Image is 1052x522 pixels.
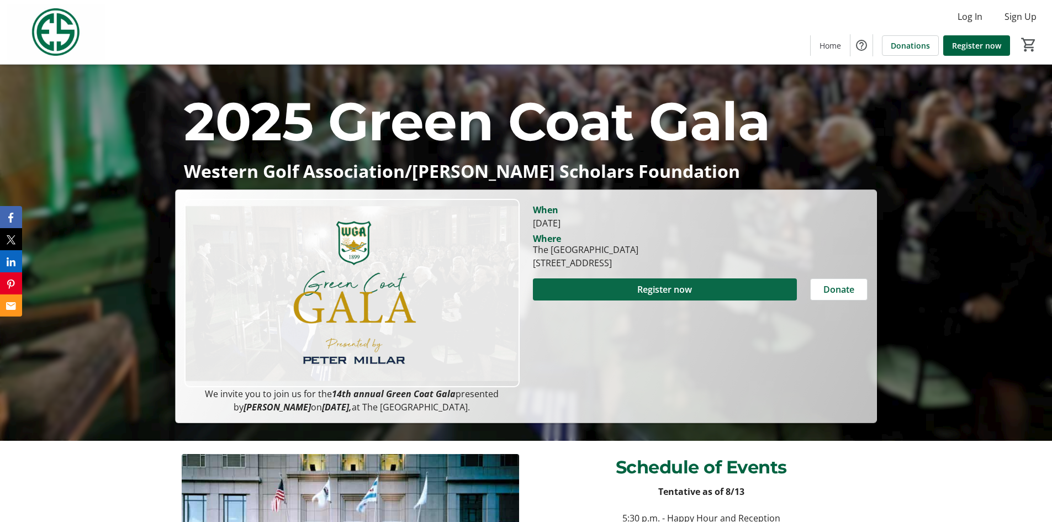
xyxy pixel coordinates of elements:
[949,8,991,25] button: Log In
[332,388,456,400] em: 14th annual Green Coat Gala
[184,199,519,387] img: Campaign CTA Media Photo
[533,256,638,270] div: [STREET_ADDRESS]
[7,4,105,60] img: Evans Scholars Foundation's Logo
[943,35,1010,56] a: Register now
[184,89,770,154] span: 2025 Green Coat Gala
[244,401,311,413] em: [PERSON_NAME]
[184,387,519,414] p: We invite you to join us for the presented by on at The [GEOGRAPHIC_DATA].
[533,278,797,300] button: Register now
[850,34,873,56] button: Help
[184,161,868,181] p: Western Golf Association/[PERSON_NAME] Scholars Foundation
[820,40,841,51] span: Home
[533,217,868,230] div: [DATE]
[811,35,850,56] a: Home
[658,486,744,498] strong: Tentative as of 8/13
[958,10,982,23] span: Log In
[996,8,1045,25] button: Sign Up
[637,283,692,296] span: Register now
[891,40,930,51] span: Donations
[533,243,638,256] div: The [GEOGRAPHIC_DATA]
[533,203,558,217] div: When
[1005,10,1037,23] span: Sign Up
[823,283,854,296] span: Donate
[532,454,870,481] p: Schedule of Events
[882,35,939,56] a: Donations
[1019,35,1039,55] button: Cart
[810,278,868,300] button: Donate
[322,401,352,413] em: [DATE],
[533,234,561,243] div: Where
[952,40,1001,51] span: Register now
